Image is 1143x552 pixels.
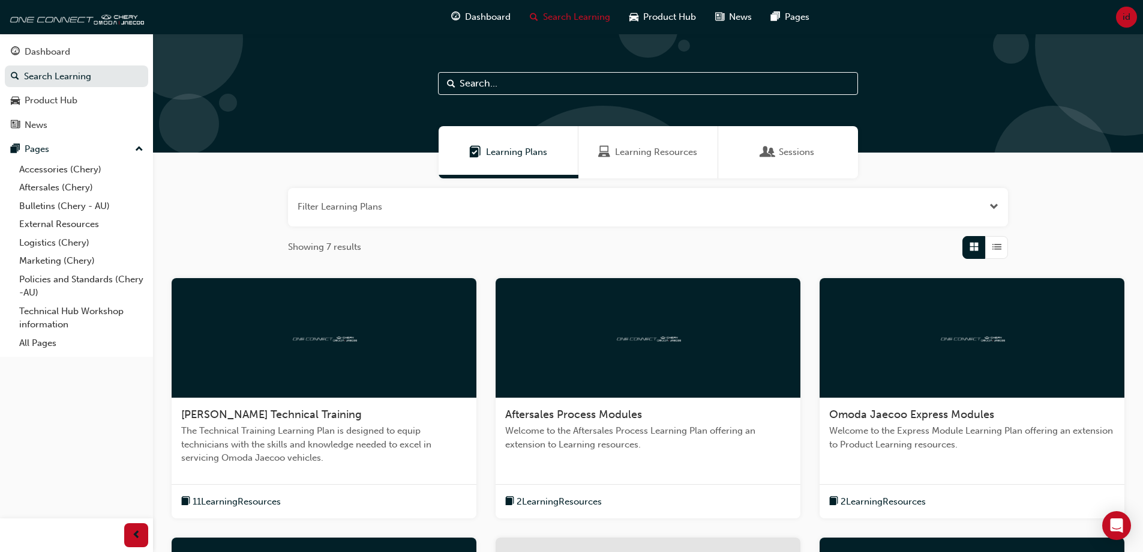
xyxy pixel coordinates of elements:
[820,278,1124,519] a: oneconnectOmoda Jaecoo Express ModulesWelcome to the Express Module Learning Plan offering an ext...
[439,126,578,178] a: Learning PlansLearning Plans
[718,126,858,178] a: SessionsSessions
[505,424,791,451] span: Welcome to the Aftersales Process Learning Plan offering an extension to Learning resources.
[939,332,1005,343] img: oneconnect
[643,10,696,24] span: Product Hub
[970,240,979,254] span: Grid
[762,145,774,159] span: Sessions
[829,494,838,509] span: book-icon
[620,5,706,29] a: car-iconProduct Hub
[14,252,148,270] a: Marketing (Chery)
[578,126,718,178] a: Learning ResourcesLearning Resources
[14,270,148,302] a: Policies and Standards (Chery -AU)
[25,45,70,59] div: Dashboard
[517,495,602,509] span: 2 Learning Resources
[5,41,148,63] a: Dashboard
[6,5,144,29] img: oneconnect
[5,89,148,112] a: Product Hub
[841,495,926,509] span: 2 Learning Resources
[779,145,814,159] span: Sessions
[11,144,20,155] span: pages-icon
[25,94,77,108] div: Product Hub
[132,528,141,543] span: prev-icon
[14,234,148,252] a: Logistics (Chery)
[706,5,761,29] a: news-iconNews
[181,424,467,465] span: The Technical Training Learning Plan is designed to equip technicians with the skills and knowled...
[288,240,361,254] span: Showing 7 results
[451,10,460,25] span: guage-icon
[469,145,481,159] span: Learning Plans
[14,178,148,197] a: Aftersales (Chery)
[447,77,455,91] span: Search
[5,138,148,160] button: Pages
[629,10,638,25] span: car-icon
[785,10,809,24] span: Pages
[181,494,281,509] button: book-icon11LearningResources
[25,118,47,132] div: News
[520,5,620,29] a: search-iconSearch Learning
[5,65,148,88] a: Search Learning
[25,142,49,156] div: Pages
[5,38,148,138] button: DashboardSearch LearningProduct HubNews
[5,114,148,136] a: News
[505,494,602,509] button: book-icon2LearningResources
[989,200,998,214] button: Open the filter
[530,10,538,25] span: search-icon
[465,10,511,24] span: Dashboard
[992,240,1001,254] span: List
[193,495,281,509] span: 11 Learning Resources
[1102,511,1131,540] div: Open Intercom Messenger
[181,408,362,421] span: [PERSON_NAME] Technical Training
[135,142,143,157] span: up-icon
[11,120,20,131] span: news-icon
[291,332,357,343] img: oneconnect
[729,10,752,24] span: News
[11,71,19,82] span: search-icon
[438,72,858,95] input: Search...
[1123,10,1130,24] span: id
[505,408,642,421] span: Aftersales Process Modules
[543,10,610,24] span: Search Learning
[496,278,800,519] a: oneconnectAftersales Process ModulesWelcome to the Aftersales Process Learning Plan offering an e...
[14,160,148,179] a: Accessories (Chery)
[11,47,20,58] span: guage-icon
[14,197,148,216] a: Bulletins (Chery - AU)
[771,10,780,25] span: pages-icon
[181,494,190,509] span: book-icon
[829,494,926,509] button: book-icon2LearningResources
[1116,7,1137,28] button: id
[598,145,610,159] span: Learning Resources
[14,302,148,334] a: Technical Hub Workshop information
[14,334,148,353] a: All Pages
[829,408,994,421] span: Omoda Jaecoo Express Modules
[486,145,547,159] span: Learning Plans
[14,215,148,234] a: External Resources
[829,424,1115,451] span: Welcome to the Express Module Learning Plan offering an extension to Product Learning resources.
[11,96,20,106] span: car-icon
[505,494,514,509] span: book-icon
[172,278,476,519] a: oneconnect[PERSON_NAME] Technical TrainingThe Technical Training Learning Plan is designed to equ...
[761,5,819,29] a: pages-iconPages
[442,5,520,29] a: guage-iconDashboard
[715,10,724,25] span: news-icon
[615,145,697,159] span: Learning Resources
[615,332,681,343] img: oneconnect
